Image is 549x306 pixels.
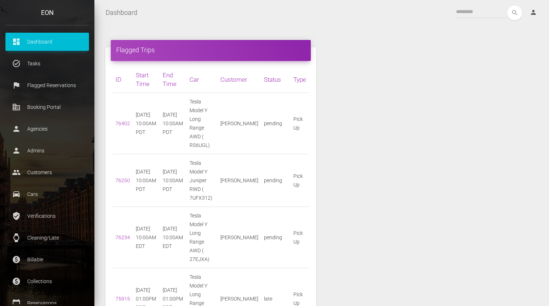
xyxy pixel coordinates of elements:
td: pending [261,207,290,268]
a: drive_eta Cars [5,185,89,203]
a: verified_user Verifications [5,207,89,225]
a: people Customers [5,163,89,181]
i: person [530,9,537,16]
td: Pick Up [290,207,309,268]
a: 76250 [115,178,130,183]
td: [DATE] 10:00AM PDT [160,154,187,207]
a: flag Flagged Reservations [5,76,89,94]
a: 76234 [115,234,130,240]
th: Type [290,66,309,93]
td: [DATE] 10:00AM PDT [133,93,160,154]
p: Verifications [11,211,84,221]
th: Start Time [133,66,160,93]
a: corporate_fare Booking Portal [5,98,89,116]
th: Status [261,66,290,93]
a: paid Billable [5,250,89,269]
td: [PERSON_NAME] [217,93,261,154]
a: person Agencies [5,120,89,138]
td: Pick Up [290,154,309,207]
a: watch Cleaning/Late [5,229,89,247]
td: pending [261,154,290,207]
th: End Time [160,66,187,93]
a: person Admins [5,142,89,160]
a: dashboard Dashboard [5,33,89,51]
a: 76402 [115,121,130,126]
button: search [507,5,522,20]
p: Billable [11,254,84,265]
th: ID [113,66,133,93]
td: Tesla Model Y Juniper RWD ( 7UFX312) [187,154,217,207]
td: [DATE] 10:00AM PDT [133,154,160,207]
a: 75915 [115,296,130,302]
h4: Flagged Trips [116,45,305,54]
a: task_alt Tasks [5,54,89,73]
td: Pick Up [290,93,309,154]
td: [DATE] 10:00AM EDT [133,207,160,268]
td: pending [261,93,290,154]
td: Tesla Model Y Long Range AWD ( R56UGL) [187,93,217,154]
p: Cleaning/Late [11,232,84,243]
p: Collections [11,276,84,287]
p: Dashboard [11,36,84,47]
td: [DATE] 10:00AM PDT [160,93,187,154]
td: Tesla Model Y Long Range AWD ( 27EJXA) [187,207,217,268]
p: Tasks [11,58,84,69]
p: Booking Portal [11,102,84,113]
a: Dashboard [106,4,137,22]
a: paid Collections [5,272,89,290]
td: [DATE] 10:00AM EDT [160,207,187,268]
p: Flagged Reservations [11,80,84,91]
td: [PERSON_NAME] [217,207,261,268]
th: Car [187,66,217,93]
td: [PERSON_NAME] [217,154,261,207]
p: Customers [11,167,84,178]
p: Cars [11,189,84,200]
p: Admins [11,145,84,156]
a: person [524,5,544,20]
th: Customer [217,66,261,93]
p: Agencies [11,123,84,134]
